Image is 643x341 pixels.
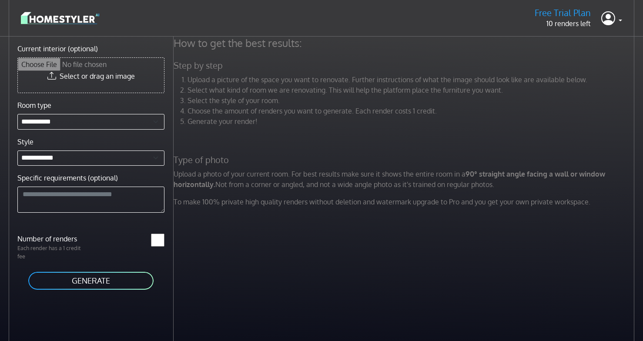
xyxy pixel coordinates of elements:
h5: Step by step [168,60,642,71]
li: Select the style of your room. [188,95,636,106]
li: Select what kind of room we are renovating. This will help the platform place the furniture you w... [188,85,636,95]
li: Upload a picture of the space you want to renovate. Further instructions of what the image should... [188,74,636,85]
button: GENERATE [27,271,154,291]
h4: How to get the best results: [168,37,642,50]
p: 10 renders left [535,18,591,29]
p: Each render has a 1 credit fee [12,244,91,261]
li: Choose the amount of renders you want to generate. Each render costs 1 credit. [188,106,636,116]
img: logo-3de290ba35641baa71223ecac5eacb59cb85b4c7fdf211dc9aaecaaee71ea2f8.svg [21,10,99,26]
label: Room type [17,100,51,110]
h5: Free Trial Plan [535,7,591,18]
label: Current interior (optional) [17,43,98,54]
label: Specific requirements (optional) [17,173,118,183]
h5: Type of photo [168,154,642,165]
li: Generate your render! [188,116,636,127]
label: Style [17,137,33,147]
p: Upload a photo of your current room. For best results make sure it shows the entire room in a Not... [168,169,642,190]
label: Number of renders [12,234,91,244]
p: To make 100% private high quality renders without deletion and watermark upgrade to Pro and you g... [168,197,642,207]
